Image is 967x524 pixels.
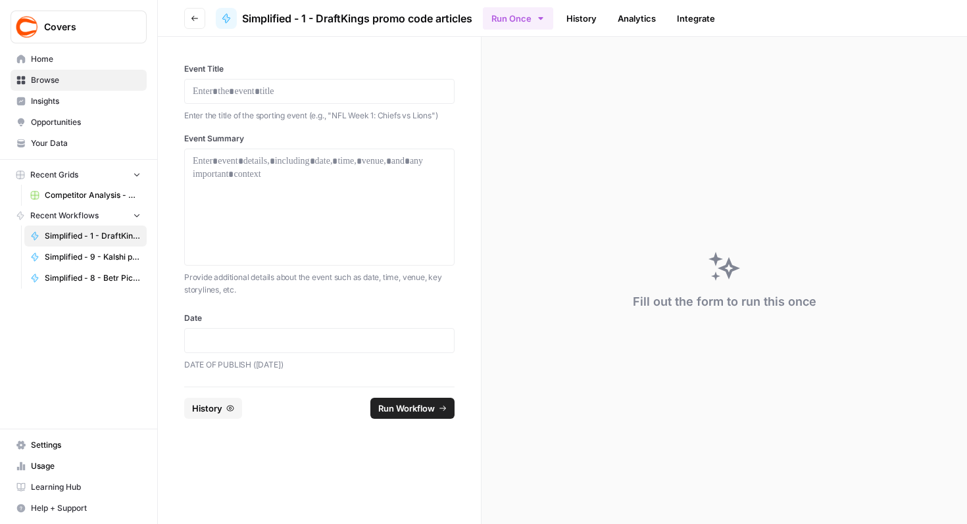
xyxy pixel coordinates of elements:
span: Learning Hub [31,481,141,493]
span: Simplified - 1 - DraftKings promo code articles [45,230,141,242]
a: Analytics [610,8,664,29]
a: Usage [11,456,147,477]
div: Fill out the form to run this once [633,293,816,311]
button: Recent Grids [11,165,147,185]
a: Opportunities [11,112,147,133]
p: DATE OF PUBLISH ([DATE]) [184,358,455,371]
a: Integrate [669,8,723,29]
span: Simplified - 1 - DraftKings promo code articles [242,11,472,26]
span: Competitor Analysis - URL Specific Grid [45,189,141,201]
label: Event Title [184,63,455,75]
a: Browse [11,70,147,91]
span: Settings [31,439,141,451]
span: Usage [31,460,141,472]
button: Run Once [483,7,553,30]
label: Date [184,312,455,324]
span: Insights [31,95,141,107]
span: History [192,402,222,415]
a: Your Data [11,133,147,154]
button: History [184,398,242,419]
a: Competitor Analysis - URL Specific Grid [24,185,147,206]
span: Opportunities [31,116,141,128]
p: Provide additional details about the event such as date, time, venue, key storylines, etc. [184,271,455,297]
button: Run Workflow [370,398,455,419]
a: Simplified - 8 - Betr Picks promo code articles [24,268,147,289]
img: Covers Logo [15,15,39,39]
span: Help + Support [31,502,141,514]
p: Enter the title of the sporting event (e.g., "NFL Week 1: Chiefs vs Lions") [184,109,455,122]
button: Workspace: Covers [11,11,147,43]
span: Home [31,53,141,65]
span: Browse [31,74,141,86]
a: Simplified - 9 - Kalshi promo code articles [24,247,147,268]
button: Recent Workflows [11,206,147,226]
span: Your Data [31,137,141,149]
a: Simplified - 1 - DraftKings promo code articles [216,8,472,29]
a: History [558,8,605,29]
a: Settings [11,435,147,456]
label: Event Summary [184,133,455,145]
span: Recent Workflows [30,210,99,222]
span: Covers [44,20,124,34]
span: Simplified - 8 - Betr Picks promo code articles [45,272,141,284]
a: Home [11,49,147,70]
span: Simplified - 9 - Kalshi promo code articles [45,251,141,263]
span: Run Workflow [378,402,435,415]
a: Simplified - 1 - DraftKings promo code articles [24,226,147,247]
span: Recent Grids [30,169,78,181]
a: Learning Hub [11,477,147,498]
button: Help + Support [11,498,147,519]
a: Insights [11,91,147,112]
